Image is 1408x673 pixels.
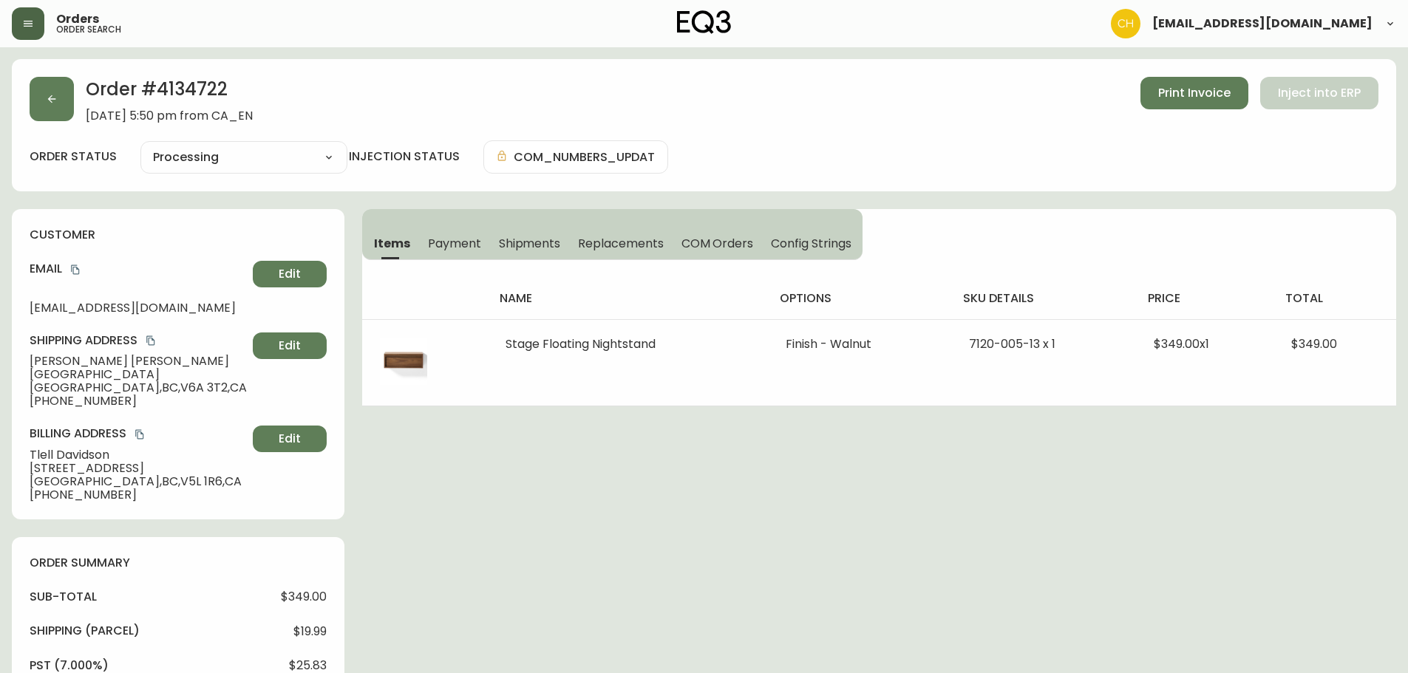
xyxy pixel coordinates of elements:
h5: order search [56,25,121,34]
span: $349.00 [281,590,327,604]
span: [EMAIL_ADDRESS][DOMAIN_NAME] [30,301,247,315]
span: Edit [279,266,301,282]
img: 6288462cea190ebb98a2c2f3c744dd7e [1111,9,1140,38]
button: copy [132,427,147,442]
span: [GEOGRAPHIC_DATA] , BC , V5L 1R6 , CA [30,475,247,488]
span: [EMAIL_ADDRESS][DOMAIN_NAME] [1152,18,1373,30]
span: Stage Floating Nightstand [506,335,656,352]
span: $349.00 [1291,335,1337,352]
span: Items [374,236,410,251]
span: Replacements [578,236,663,251]
button: Edit [253,426,327,452]
h4: Shipping ( Parcel ) [30,623,140,639]
span: $19.99 [293,625,327,638]
span: 7120-005-13 x 1 [969,335,1055,352]
h4: injection status [349,148,460,165]
h4: sub-total [30,589,97,605]
h4: Email [30,261,247,277]
span: Tlell Davidson [30,448,247,462]
span: [PHONE_NUMBER] [30,488,247,502]
span: [PERSON_NAME] [PERSON_NAME] [30,355,247,368]
li: Finish - Walnut [786,338,933,351]
span: [PHONE_NUMBER] [30,394,247,408]
img: 157a6ad3-5f3c-42f7-b5b0-d3feb8abed52Optional[7120-005-130-WLT-Front-LP.jpg.jpg].jpg [380,338,427,385]
span: Config Strings [771,236,851,251]
span: COM Orders [681,236,754,251]
button: copy [68,262,83,277]
h4: options [780,290,939,307]
button: Edit [253,332,327,359]
span: $349.00 x 1 [1154,335,1209,352]
h4: price [1148,290,1262,307]
span: Payment [428,236,481,251]
span: Print Invoice [1158,85,1231,101]
img: logo [677,10,732,34]
h2: Order # 4134722 [86,77,253,109]
button: Print Invoice [1140,77,1248,109]
span: [GEOGRAPHIC_DATA] [30,368,247,381]
button: copy [143,333,158,348]
h4: total [1285,290,1384,307]
span: [STREET_ADDRESS] [30,462,247,475]
span: Edit [279,431,301,447]
span: [DATE] 5:50 pm from CA_EN [86,109,253,123]
h4: order summary [30,555,327,571]
h4: Billing Address [30,426,247,442]
h4: customer [30,227,327,243]
h4: name [500,290,757,307]
span: $25.83 [289,659,327,672]
span: [GEOGRAPHIC_DATA] , BC , V6A 3T2 , CA [30,381,247,394]
span: Shipments [499,236,561,251]
label: order status [30,148,117,165]
h4: sku details [963,290,1124,307]
h4: Shipping Address [30,332,247,349]
button: Edit [253,261,327,287]
span: Orders [56,13,99,25]
span: Edit [279,338,301,354]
